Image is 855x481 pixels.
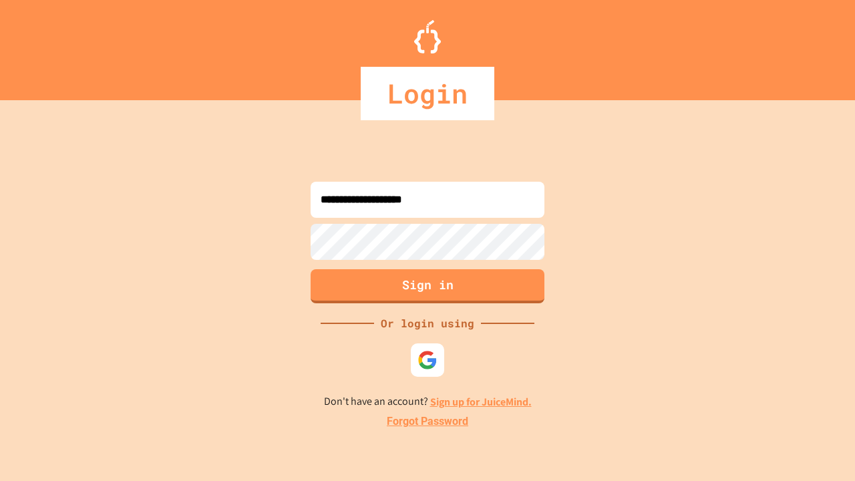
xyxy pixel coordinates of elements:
img: Logo.svg [414,20,441,53]
p: Don't have an account? [324,393,532,410]
button: Sign in [311,269,544,303]
iframe: chat widget [744,369,842,426]
iframe: chat widget [799,428,842,468]
div: Or login using [374,315,481,331]
a: Sign up for JuiceMind. [430,395,532,409]
img: google-icon.svg [417,350,438,370]
a: Forgot Password [387,414,468,430]
div: Login [361,67,494,120]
